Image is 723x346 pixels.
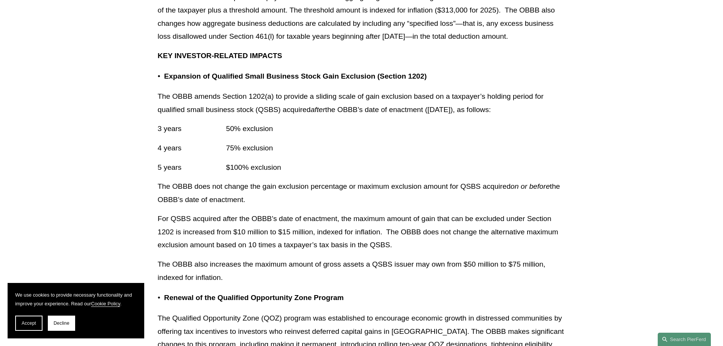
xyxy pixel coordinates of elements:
button: Accept [15,316,43,331]
button: Decline [48,316,75,331]
a: Search this site [658,333,711,346]
strong: Expansion of Qualified Small Business Stock Gain Exclusion (Section 1202) [164,72,427,80]
p: 4 years 75% exclusion [158,142,565,155]
p: 5 years $100% exclusion [158,161,565,174]
span: Decline [54,321,69,326]
p: For QSBS acquired after the OBBB’s date of enactment, the maximum amount of gain that can be excl... [158,212,565,252]
p: The OBBB also increases the maximum amount of gross assets a QSBS issuer may own from $50 million... [158,258,565,284]
p: The OBBB does not change the gain exclusion percentage or maximum exclusion amount for QSBS acqui... [158,180,565,206]
p: The OBBB amends Section 1202(a) to provide a sliding scale of gain exclusion based on a taxpayer’... [158,90,565,116]
p: 3 years 50% exclusion [158,122,565,136]
a: Cookie Policy [91,301,120,307]
strong: KEY INVESTOR-RELATED IMPACTS [158,52,282,60]
p: We use cookies to provide necessary functionality and improve your experience. Read our . [15,291,137,308]
span: Accept [22,321,36,326]
strong: Renewal of the Qualified Opportunity Zone Program [164,294,343,302]
em: on or before [510,182,550,190]
em: after [310,106,325,114]
section: Cookie banner [8,283,144,338]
